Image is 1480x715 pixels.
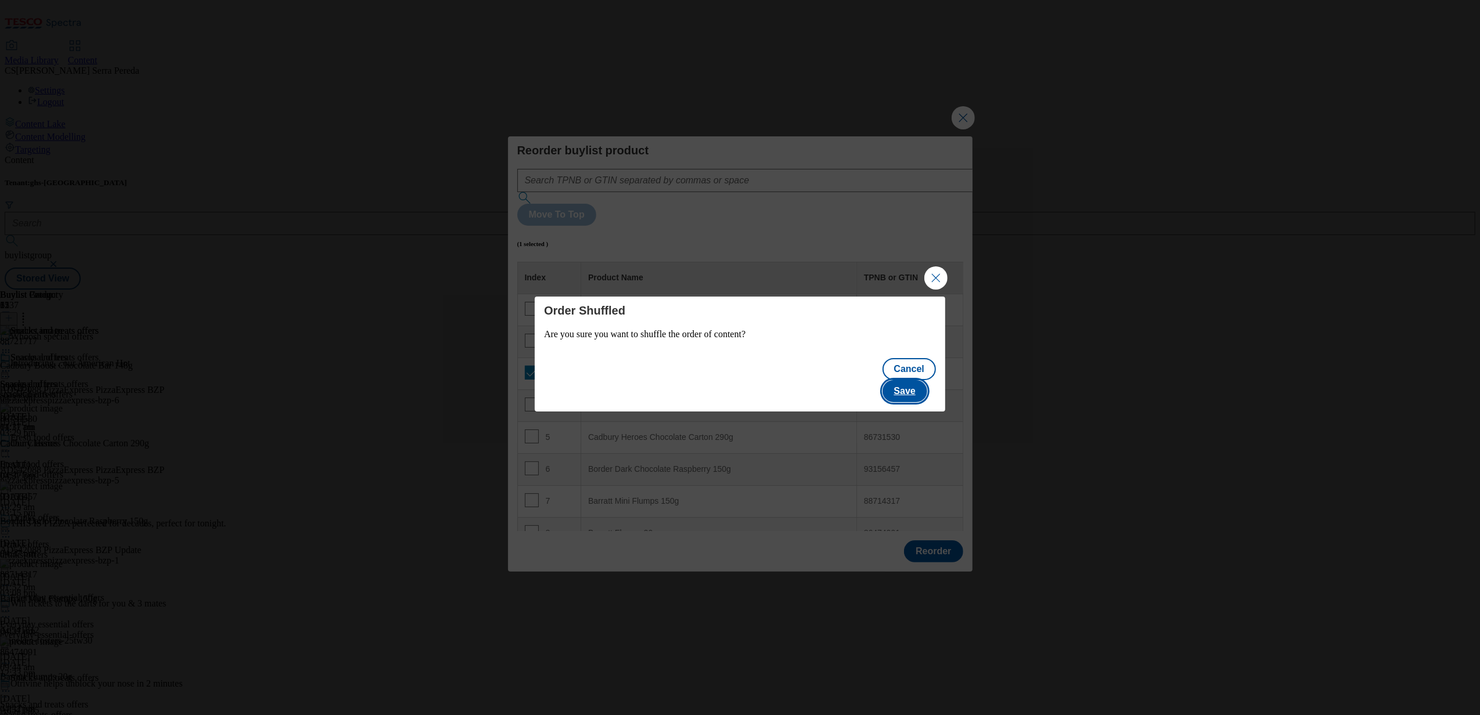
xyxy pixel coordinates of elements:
button: Close Modal [924,266,948,290]
h4: Order Shuffled [544,304,936,317]
button: Save [883,380,927,402]
div: Modal [535,297,945,411]
button: Cancel [883,358,936,380]
p: Are you sure you want to shuffle the order of content? [544,329,936,340]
